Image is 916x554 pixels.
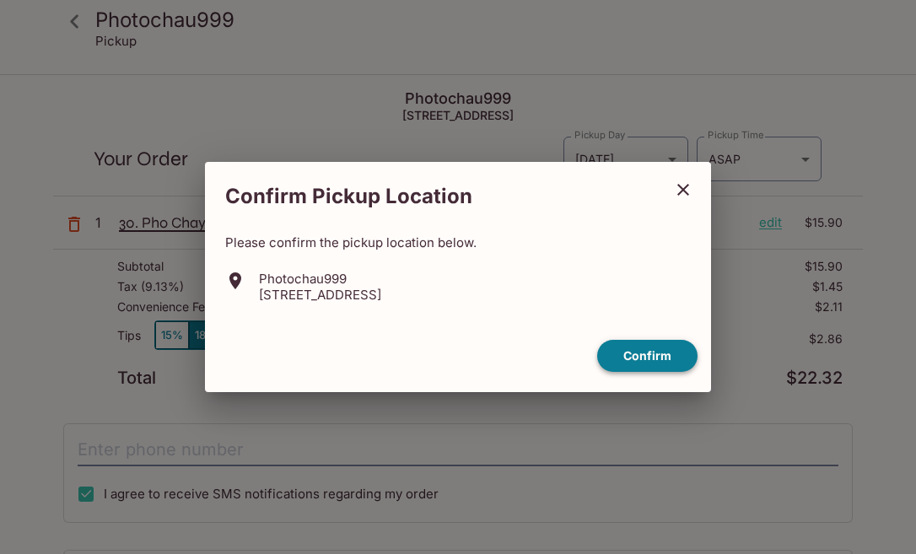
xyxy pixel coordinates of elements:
p: Photochau999 [259,271,381,287]
p: Please confirm the pickup location below. [225,234,691,250]
h2: Confirm Pickup Location [205,175,662,218]
button: close [662,169,704,211]
p: [STREET_ADDRESS] [259,287,381,303]
button: confirm [597,340,698,373]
